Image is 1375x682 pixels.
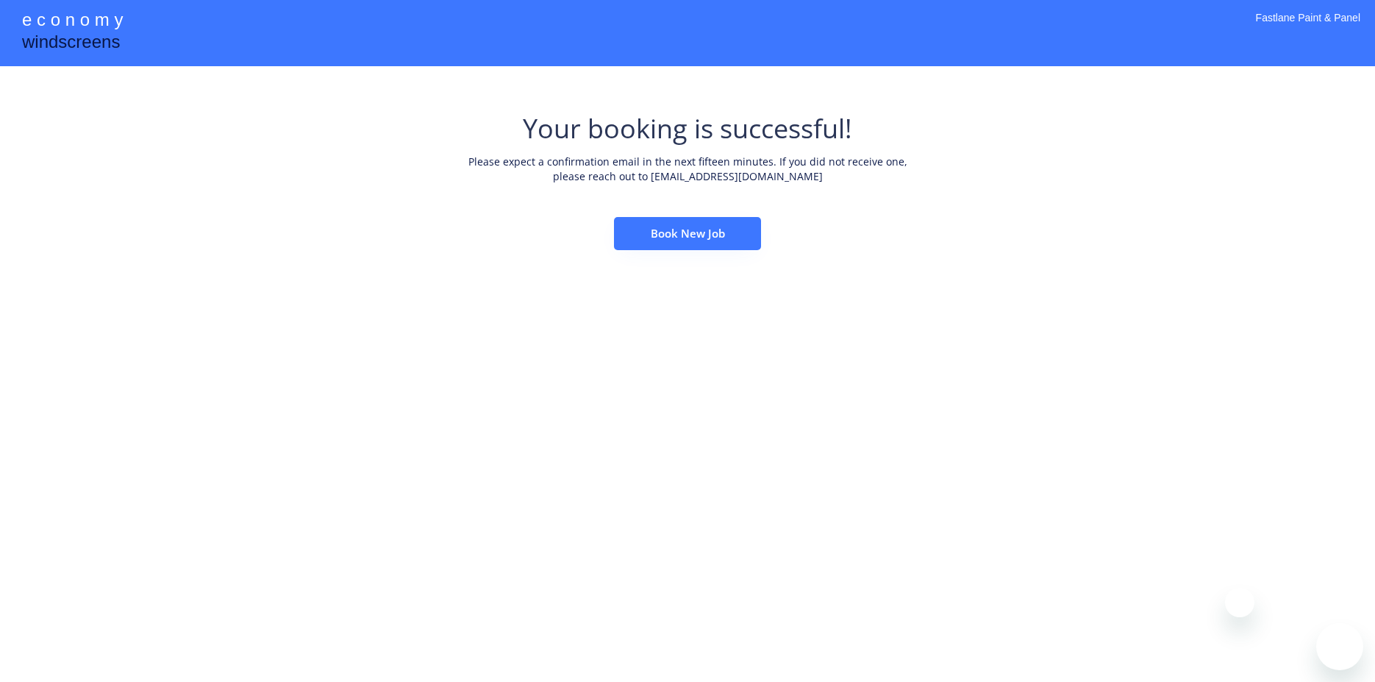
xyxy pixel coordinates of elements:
iframe: Close message [1225,588,1254,617]
div: Fastlane Paint & Panel [1256,11,1360,44]
iframe: Button to launch messaging window [1316,623,1363,670]
div: e c o n o m y [22,7,123,35]
div: windscreens [22,29,120,58]
div: Please expect a confirmation email in the next fifteen minutes. If you did not receive one, pleas... [467,154,908,188]
div: Your booking is successful! [523,110,852,147]
button: Book New Job [614,217,761,250]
